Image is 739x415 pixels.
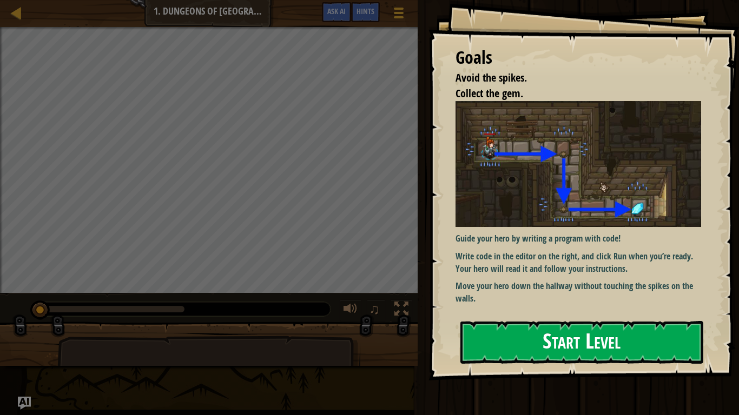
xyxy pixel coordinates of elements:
[456,232,701,245] p: Guide your hero by writing a program with code!
[442,86,698,102] li: Collect the gem.
[456,250,701,275] p: Write code in the editor on the right, and click Run when you’re ready. Your hero will read it an...
[391,299,412,322] button: Toggle fullscreen
[456,86,523,101] span: Collect the gem.
[340,299,361,322] button: Adjust volume
[385,2,412,28] button: Show game menu
[456,101,701,227] img: Dungeons of kithgard
[456,280,701,305] p: Move your hero down the hallway without touching the spikes on the walls.
[18,397,31,410] button: Ask AI
[367,299,385,322] button: ♫
[357,6,374,16] span: Hints
[456,45,701,70] div: Goals
[456,70,527,85] span: Avoid the spikes.
[327,6,346,16] span: Ask AI
[460,321,703,364] button: Start Level
[322,2,351,22] button: Ask AI
[442,70,698,86] li: Avoid the spikes.
[369,301,380,317] span: ♫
